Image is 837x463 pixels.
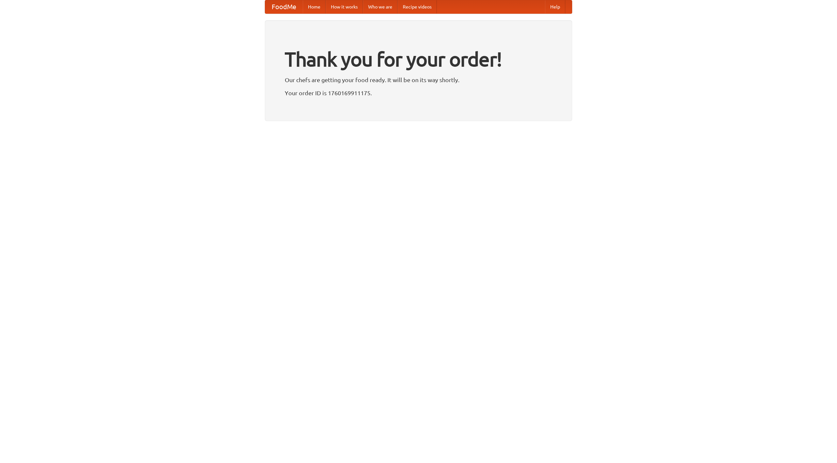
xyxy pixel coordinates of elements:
a: Recipe videos [398,0,437,13]
a: Who we are [363,0,398,13]
p: Your order ID is 1760169911175. [285,88,552,98]
a: How it works [326,0,363,13]
h1: Thank you for your order! [285,44,552,75]
a: Home [303,0,326,13]
a: Help [545,0,565,13]
a: FoodMe [265,0,303,13]
p: Our chefs are getting your food ready. It will be on its way shortly. [285,75,552,85]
